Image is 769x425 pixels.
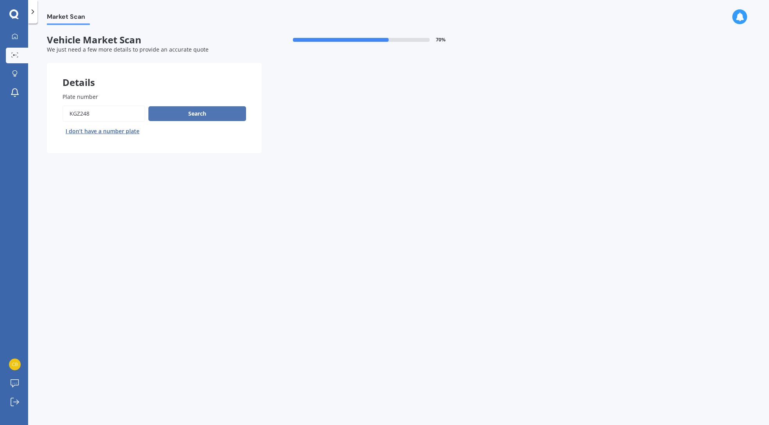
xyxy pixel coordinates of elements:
[47,63,262,86] div: Details
[62,93,98,100] span: Plate number
[47,46,209,53] span: We just need a few more details to provide an accurate quote
[62,125,143,137] button: I don’t have a number plate
[436,37,446,43] span: 70 %
[62,105,145,122] input: Enter plate number
[47,13,90,23] span: Market Scan
[148,106,246,121] button: Search
[9,359,21,370] img: 205edb5efec363c2f1c2b263c2260846
[47,34,262,46] span: Vehicle Market Scan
